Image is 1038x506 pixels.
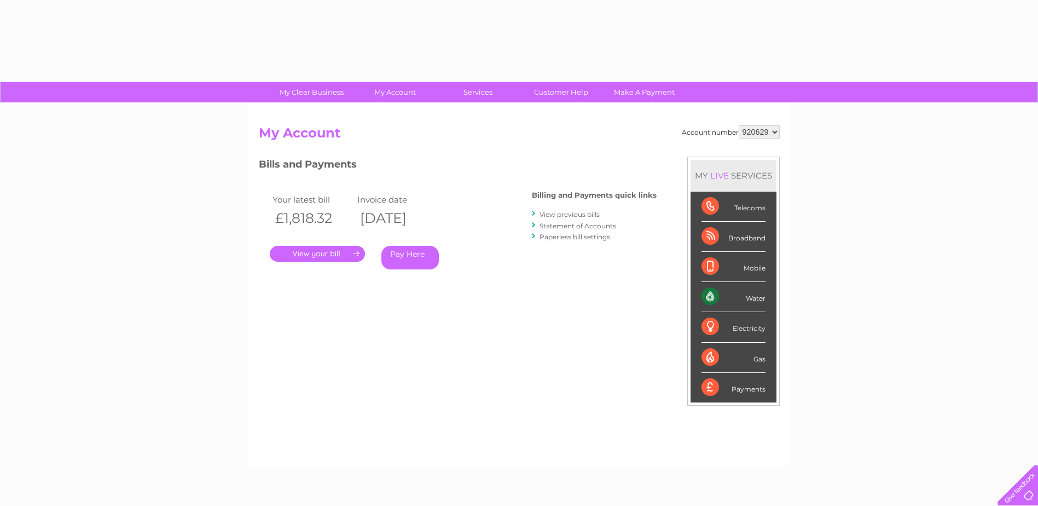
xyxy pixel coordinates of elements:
[540,233,610,241] a: Paperless bill settings
[599,82,689,102] a: Make A Payment
[682,125,780,139] div: Account number
[516,82,606,102] a: Customer Help
[691,160,776,191] div: MY SERVICES
[701,222,766,252] div: Broadband
[270,192,355,207] td: Your latest bill
[540,210,600,219] a: View previous bills
[701,252,766,282] div: Mobile
[532,191,657,199] h4: Billing and Payments quick links
[701,312,766,342] div: Electricity
[270,207,355,229] th: £1,818.32
[701,373,766,403] div: Payments
[701,192,766,222] div: Telecoms
[433,82,523,102] a: Services
[350,82,440,102] a: My Account
[259,157,657,176] h3: Bills and Payments
[381,246,439,269] a: Pay Here
[701,343,766,373] div: Gas
[259,125,780,146] h2: My Account
[355,192,439,207] td: Invoice date
[266,82,357,102] a: My Clear Business
[708,170,731,181] div: LIVE
[701,282,766,312] div: Water
[270,246,365,262] a: .
[355,207,439,229] th: [DATE]
[540,222,616,230] a: Statement of Accounts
